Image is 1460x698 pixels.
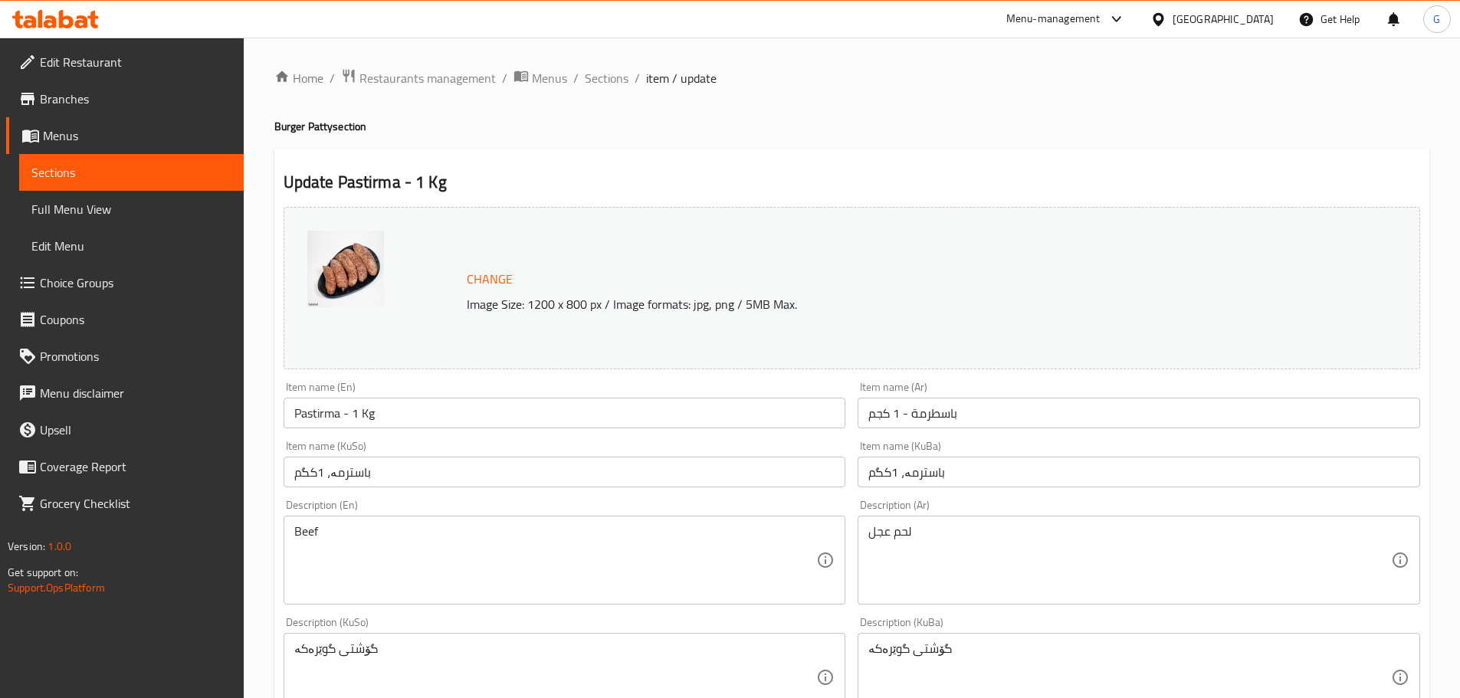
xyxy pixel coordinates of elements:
span: Change [467,268,513,290]
a: Coupons [6,301,244,338]
h2: Update Pastirma - 1 Kg [284,171,1420,194]
span: Edit Restaurant [40,53,231,71]
a: Coverage Report [6,448,244,485]
a: Choice Groups [6,264,244,301]
span: Get support on: [8,562,78,582]
a: Support.OpsPlatform [8,578,105,598]
a: Menus [513,68,567,88]
li: / [635,69,640,87]
a: Grocery Checklist [6,485,244,522]
a: Edit Menu [19,228,244,264]
a: Sections [19,154,244,191]
textarea: لحم عجل [868,524,1391,597]
span: Version: [8,536,45,556]
input: Enter name Ar [858,398,1420,428]
div: [GEOGRAPHIC_DATA] [1173,11,1274,28]
input: Enter name KuSo [284,457,846,487]
a: Full Menu View [19,191,244,228]
div: Menu-management [1006,10,1101,28]
a: Upsell [6,411,244,448]
span: Menu disclaimer [40,384,231,402]
span: G [1433,11,1440,28]
a: Home [274,69,323,87]
input: Enter name En [284,398,846,428]
span: Menus [532,69,567,87]
a: Promotions [6,338,244,375]
img: Haji_Rahim_Qasab_Pastirma638851559377320733.jpg [307,231,384,307]
li: / [330,69,335,87]
button: Change [461,264,519,295]
span: Choice Groups [40,274,231,292]
span: Restaurants management [359,69,496,87]
p: Image Size: 1200 x 800 px / Image formats: jpg, png / 5MB Max. [461,295,1278,313]
a: Branches [6,80,244,117]
input: Enter name KuBa [858,457,1420,487]
span: Coupons [40,310,231,329]
span: Menus [43,126,231,145]
a: Menus [6,117,244,154]
span: Edit Menu [31,237,231,255]
span: 1.0.0 [48,536,71,556]
li: / [502,69,507,87]
span: Upsell [40,421,231,439]
span: Coverage Report [40,457,231,476]
span: Promotions [40,347,231,365]
a: Sections [585,69,628,87]
h4: Burger Patty section [274,119,1429,134]
span: Full Menu View [31,200,231,218]
span: Branches [40,90,231,108]
span: Grocery Checklist [40,494,231,513]
a: Restaurants management [341,68,496,88]
a: Menu disclaimer [6,375,244,411]
a: Edit Restaurant [6,44,244,80]
li: / [573,69,579,87]
span: item / update [646,69,717,87]
nav: breadcrumb [274,68,1429,88]
textarea: Beef [294,524,817,597]
span: Sections [31,163,231,182]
